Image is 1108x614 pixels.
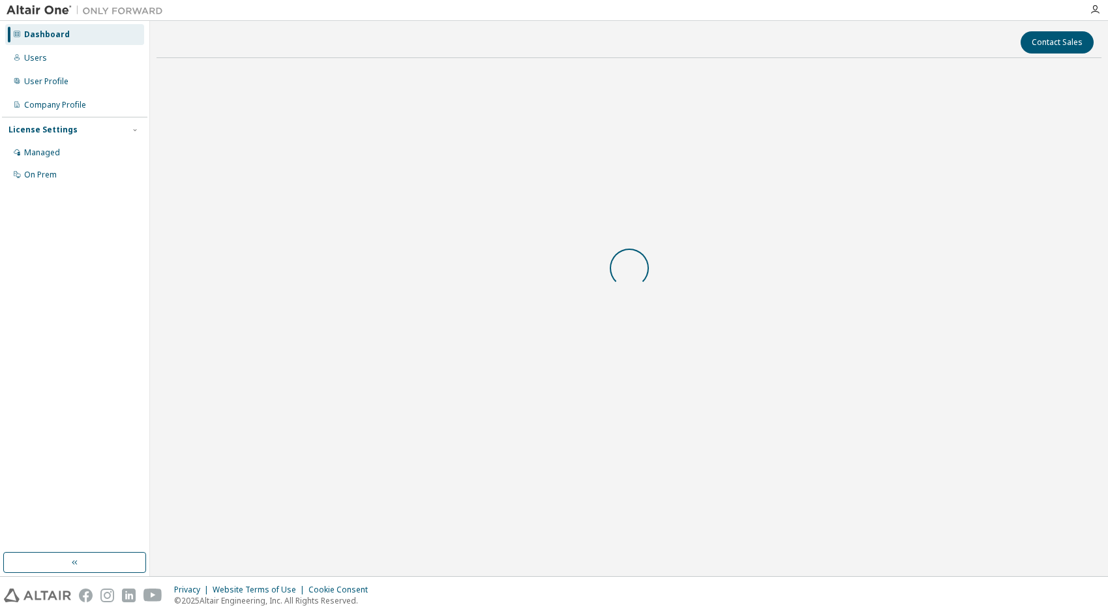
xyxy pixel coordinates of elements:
img: linkedin.svg [122,589,136,602]
img: altair_logo.svg [4,589,71,602]
button: Contact Sales [1021,31,1094,54]
div: Company Profile [24,100,86,110]
div: Users [24,53,47,63]
img: youtube.svg [143,589,162,602]
div: Privacy [174,585,213,595]
img: instagram.svg [100,589,114,602]
div: License Settings [8,125,78,135]
div: Cookie Consent [308,585,376,595]
div: User Profile [24,76,68,87]
div: Dashboard [24,29,70,40]
div: Managed [24,147,60,158]
img: facebook.svg [79,589,93,602]
div: Website Terms of Use [213,585,308,595]
p: © 2025 Altair Engineering, Inc. All Rights Reserved. [174,595,376,606]
div: On Prem [24,170,57,180]
img: Altair One [7,4,170,17]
